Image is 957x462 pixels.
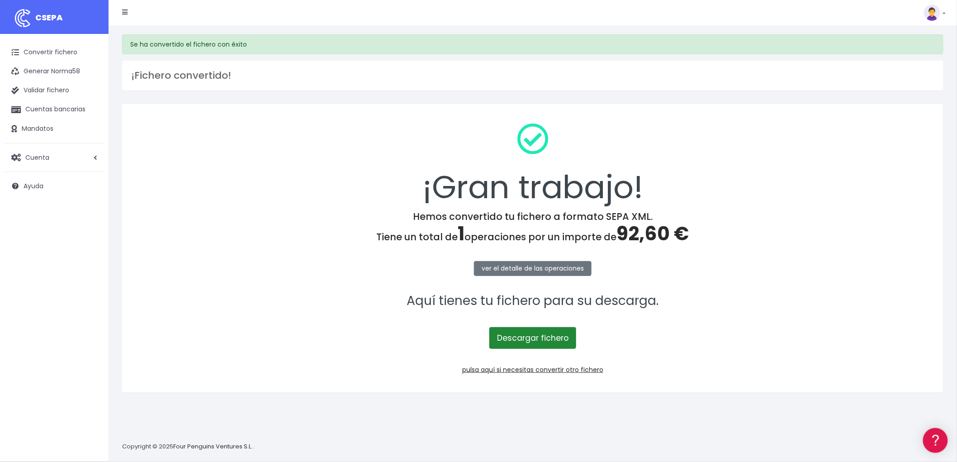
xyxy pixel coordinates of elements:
span: 1 [458,220,465,247]
span: Ayuda [24,181,43,191]
div: Convertir ficheros [9,100,172,109]
a: Descargar fichero [489,327,576,349]
p: Copyright © 2025 . [122,442,254,452]
a: Generar Norma58 [5,62,104,81]
a: Four Penguins Ventures S.L. [173,442,252,451]
a: Perfiles de empresas [9,157,172,171]
a: Problemas habituales [9,129,172,143]
p: Aquí tienes tu fichero para su descarga. [134,291,932,311]
a: Videotutoriales [9,143,172,157]
img: logo [11,7,34,29]
img: profile [924,5,940,21]
a: Validar fichero [5,81,104,100]
a: pulsa aquí si necesitas convertir otro fichero [462,365,603,374]
a: Convertir fichero [5,43,104,62]
h4: Hemos convertido tu fichero a formato SEPA XML. Tiene un total de operaciones por un importe de [134,211,932,245]
div: Se ha convertido el fichero con éxito [122,34,943,54]
button: Contáctanos [9,242,172,258]
a: Cuenta [5,148,104,167]
a: Mandatos [5,119,104,138]
a: POWERED BY ENCHANT [124,261,174,269]
a: ver el detalle de las operaciones [474,261,592,276]
span: 92,60 € [617,220,689,247]
a: API [9,231,172,245]
div: ¡Gran trabajo! [134,116,932,211]
a: Cuentas bancarias [5,100,104,119]
a: Formatos [9,114,172,129]
div: Programadores [9,217,172,226]
a: Ayuda [5,176,104,195]
a: General [9,194,172,208]
span: CSEPA [35,12,63,23]
div: Facturación [9,180,172,188]
span: Cuenta [25,152,49,162]
div: Información general [9,63,172,71]
a: Información general [9,77,172,91]
h3: ¡Fichero convertido! [131,70,934,81]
